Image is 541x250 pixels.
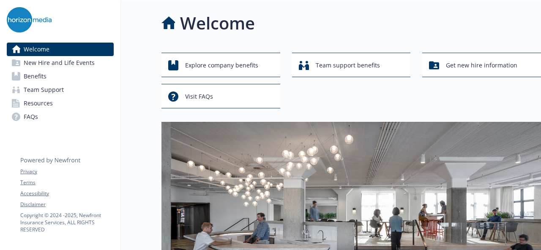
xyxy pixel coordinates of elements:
[316,57,380,73] span: Team support benefits
[446,57,517,73] span: Get new hire information
[7,83,114,97] a: Team Support
[7,43,114,56] a: Welcome
[24,43,49,56] span: Welcome
[7,70,114,83] a: Benefits
[185,57,258,73] span: Explore company benefits
[422,53,541,77] button: Get new hire information
[24,70,46,83] span: Benefits
[20,201,113,208] a: Disclaimer
[7,110,114,124] a: FAQs
[20,179,113,186] a: Terms
[20,190,113,197] a: Accessibility
[161,53,280,77] button: Explore company benefits
[24,56,95,70] span: New Hire and Life Events
[20,212,113,233] p: Copyright © 2024 - 2025 , Newfront Insurance Services, ALL RIGHTS RESERVED
[185,89,213,105] span: Visit FAQs
[24,97,53,110] span: Resources
[292,53,411,77] button: Team support benefits
[7,56,114,70] a: New Hire and Life Events
[180,11,255,36] h1: Welcome
[24,83,64,97] span: Team Support
[7,97,114,110] a: Resources
[161,84,280,108] button: Visit FAQs
[20,168,113,175] a: Privacy
[24,110,38,124] span: FAQs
